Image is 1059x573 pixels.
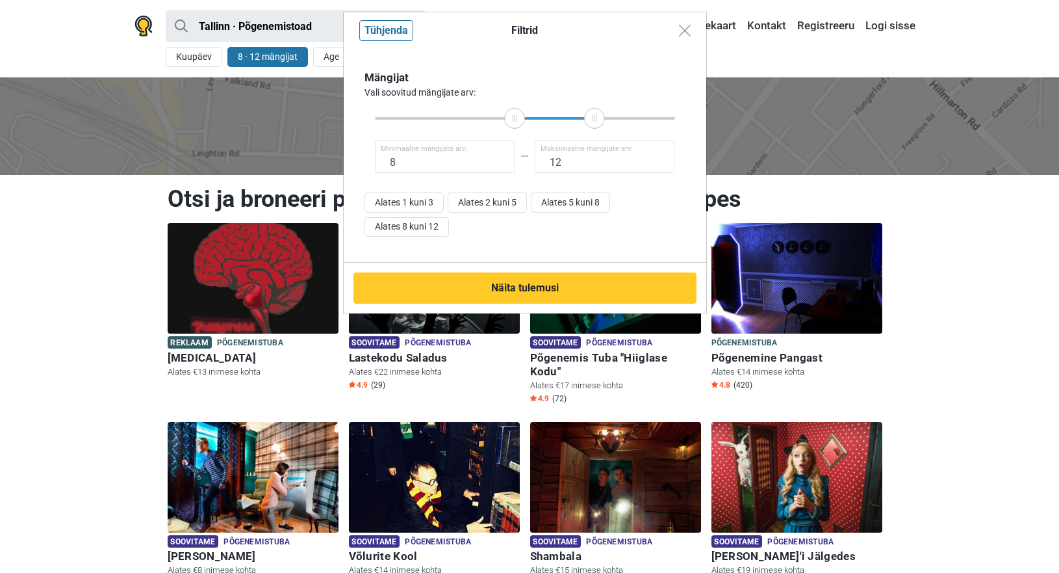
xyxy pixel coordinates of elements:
[672,18,697,43] button: Close modal
[354,23,696,38] div: Filtrid
[679,25,691,36] img: Close modal
[364,193,444,213] button: Alates 1 kuni 3
[541,144,633,155] span: Maksimaalne mängijate arv:
[535,140,675,173] input: 16
[364,70,685,87] div: Mängijat
[531,193,610,213] button: Alates 5 kuni 8
[375,140,515,173] input: 1
[353,273,696,304] button: Näita tulemusi
[381,144,467,155] span: Minimaalne mängijate arv:
[359,20,413,41] button: Tühjenda
[364,217,449,237] button: Alates 8 kuni 12
[448,193,527,213] button: Alates 2 kuni 5
[364,86,685,100] div: Vali soovitud mängijate arv:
